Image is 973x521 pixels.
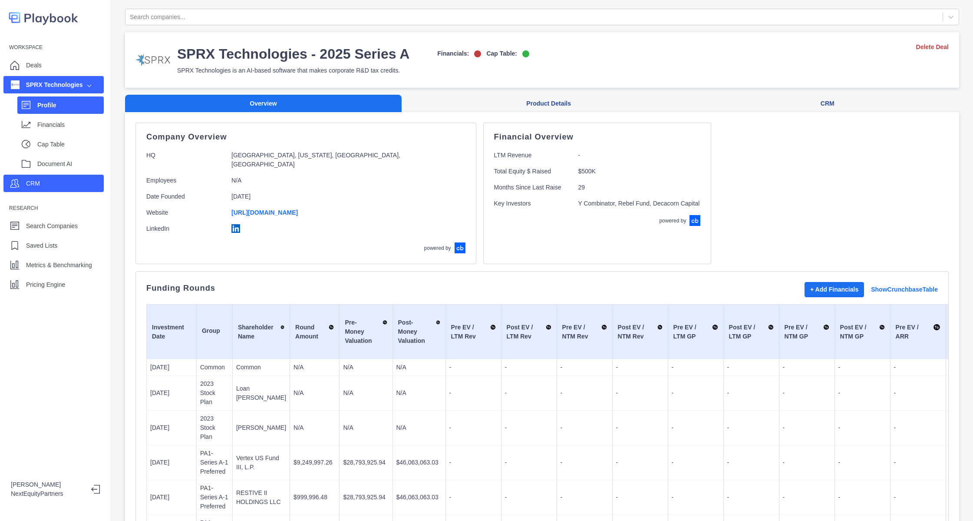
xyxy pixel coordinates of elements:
[231,192,423,201] p: [DATE]
[146,208,224,217] p: Website
[894,363,942,372] p: -
[231,224,240,233] img: linkedin-logo
[933,323,940,332] img: Sort
[561,423,609,432] p: -
[345,318,387,345] div: Pre-Money Valuation
[449,458,498,467] p: -
[202,326,227,338] div: Group
[37,140,104,149] p: Cap Table
[838,363,887,372] p: -
[449,388,498,398] p: -
[494,199,571,208] p: Key Investors
[505,363,553,372] p: -
[727,493,775,502] p: -
[294,493,336,502] p: $999,996.48
[616,493,664,502] p: -
[712,323,718,332] img: Sort
[505,423,553,432] p: -
[894,423,942,432] p: -
[343,458,389,467] p: $28,793,925.94
[396,363,442,372] p: N/A
[329,323,334,332] img: Sort
[838,388,887,398] p: -
[26,61,42,70] p: Deals
[896,323,940,341] div: Pre EV / ARR
[894,388,942,398] p: -
[9,9,78,27] img: logo-colored
[11,80,83,90] div: SPRX Technologies
[616,423,664,432] p: -
[451,323,496,341] div: Pre EV / LTM Rev
[236,384,286,402] p: Loan [PERSON_NAME]
[150,458,193,467] p: [DATE]
[150,388,193,398] p: [DATE]
[507,323,551,341] div: Post EV / LTM Rev
[449,423,498,432] p: -
[696,95,959,113] button: CRM
[135,43,170,77] img: company-logo
[200,379,229,407] p: 2023 Stock Plan
[26,241,57,250] p: Saved Lists
[672,493,720,502] p: -
[238,323,284,341] div: Shareholder Name
[402,95,696,113] button: Product Details
[562,323,607,341] div: Pre EV / NTM Rev
[494,167,571,176] p: Total Equity $ Raised
[505,388,553,398] p: -
[37,101,104,110] p: Profile
[894,458,942,467] p: -
[294,388,336,398] p: N/A
[150,423,193,432] p: [DATE]
[672,423,720,432] p: -
[673,323,718,341] div: Pre EV / LTM GP
[152,323,191,341] div: Investment Date
[37,159,104,169] p: Document AI
[561,388,609,398] p: -
[294,363,336,372] p: N/A
[200,449,229,476] p: PA1-Series A-1 Preferred
[727,363,775,372] p: -
[494,183,571,192] p: Months Since Last Raise
[490,323,496,332] img: Sort
[672,388,720,398] p: -
[396,423,442,432] p: N/A
[449,363,498,372] p: -
[616,458,664,467] p: -
[294,423,336,432] p: N/A
[396,458,442,467] p: $46,063,063.03
[146,224,224,236] p: LinkedIn
[343,493,389,502] p: $28,793,925.94
[578,167,700,176] p: $500K
[474,50,481,57] img: off-logo
[659,217,686,225] p: powered by
[398,318,440,345] div: Post-Money Valuation
[561,493,609,502] p: -
[200,414,229,441] p: 2023 Stock Plan
[343,388,389,398] p: N/A
[871,285,938,294] a: Show Crunchbase Table
[146,192,224,201] p: Date Founded
[343,363,389,372] p: N/A
[616,388,664,398] p: -
[783,363,831,372] p: -
[294,458,336,467] p: $9,249,997.26
[150,493,193,502] p: [DATE]
[616,363,664,372] p: -
[177,45,409,63] h3: SPRX Technologies - 2025 Series A
[383,318,387,327] img: Sort
[494,133,701,140] p: Financial Overview
[146,285,215,292] p: Funding Rounds
[783,388,831,398] p: -
[783,423,831,432] p: -
[522,50,529,57] img: on-logo
[672,458,720,467] p: -
[396,493,442,502] p: $46,063,063.03
[437,49,469,58] p: Financials:
[546,323,551,332] img: Sort
[729,323,774,341] div: Post EV / LTM GP
[37,120,104,129] p: Financials
[840,323,885,341] div: Post EV / NTM GP
[449,493,498,502] p: -
[236,488,286,507] p: RESTIVE II HOLDINGS LLC
[578,183,700,192] p: 29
